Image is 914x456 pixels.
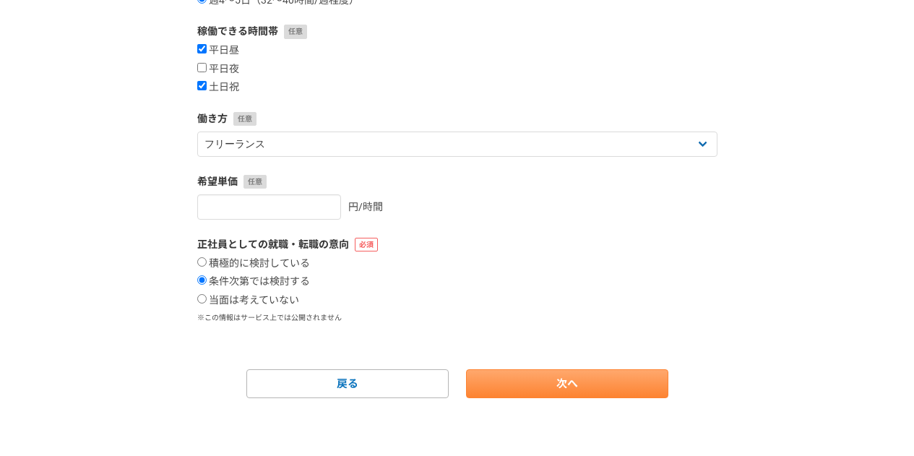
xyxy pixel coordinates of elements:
[197,294,299,307] label: 当面は考えていない
[197,275,310,288] label: 条件次第では検討する
[197,257,310,270] label: 積極的に検討している
[197,81,239,94] label: 土日祝
[197,257,207,267] input: 積極的に検討している
[197,312,717,323] p: ※この情報はサービス上では公開されません
[197,111,717,126] label: 働き方
[197,44,207,53] input: 平日昼
[197,174,717,189] label: 希望単価
[348,201,383,212] span: 円/時間
[197,24,717,39] label: 稼働できる時間帯
[197,237,717,252] label: 正社員としての就職・転職の意向
[197,63,239,76] label: 平日夜
[197,44,239,57] label: 平日昼
[197,275,207,285] input: 条件次第では検討する
[466,369,668,398] a: 次へ
[197,81,207,90] input: 土日祝
[246,369,449,398] a: 戻る
[197,63,207,72] input: 平日夜
[197,294,207,304] input: 当面は考えていない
